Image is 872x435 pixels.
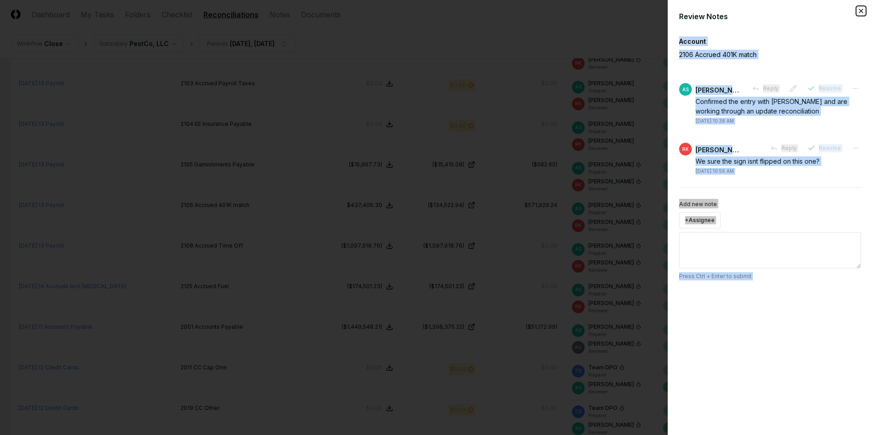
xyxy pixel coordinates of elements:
[696,168,734,175] div: [DATE] 10:56 AM
[682,86,689,93] span: AS
[747,80,784,97] button: Reply
[819,144,841,152] span: Resolve
[679,50,830,59] p: 2106 Accrued 401K match
[696,156,861,166] div: We sure the sign isnt flipped on this one?
[802,80,846,97] button: Resolve
[696,118,734,124] div: [DATE] 10:38 AM
[696,97,861,116] div: Confirmed the entry with [PERSON_NAME] and are working through an update reconciliation
[679,212,721,228] button: +Assignee
[679,11,861,22] div: Review Notes
[679,272,861,280] p: Press Ctrl + Enter to submit
[679,36,861,46] div: Account
[679,201,717,207] label: Add new note
[802,140,846,156] button: Resolve
[682,146,689,153] span: RK
[696,145,741,155] div: [PERSON_NAME]
[696,85,741,95] div: [PERSON_NAME]
[765,140,802,156] button: Reply
[819,84,841,93] span: Resolve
